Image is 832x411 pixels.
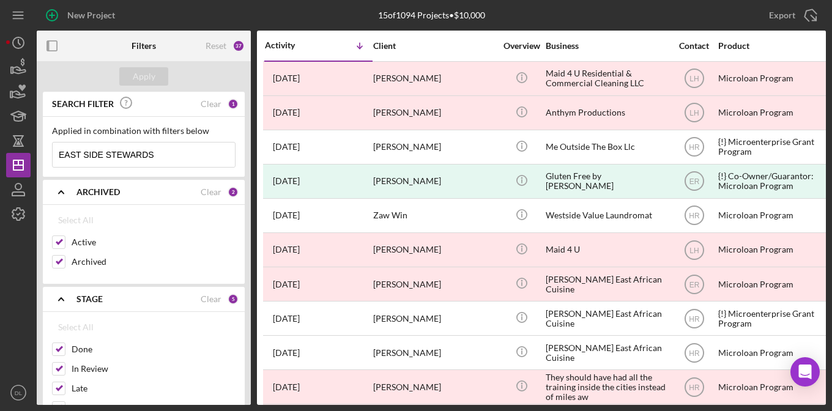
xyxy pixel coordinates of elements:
[546,131,668,163] div: Me Outside The Box Llc
[273,348,300,358] time: 2021-10-06 01:45
[546,62,668,95] div: Maid 4 U Residential & Commercial Cleaning LLC
[228,294,239,305] div: 5
[273,280,300,289] time: 2022-01-03 19:20
[689,246,699,254] text: LH
[228,187,239,198] div: 2
[378,10,485,20] div: 15 of 1094 Projects • $10,000
[689,109,699,117] text: LH
[373,199,496,232] div: Zaw Win
[119,67,168,86] button: Apply
[133,67,155,86] div: Apply
[228,98,239,109] div: 1
[757,3,826,28] button: Export
[273,245,300,254] time: 2022-01-27 00:40
[546,268,668,300] div: [PERSON_NAME] East African Cuisine
[671,41,717,51] div: Contact
[373,268,496,300] div: [PERSON_NAME]
[689,383,700,391] text: HR
[52,99,114,109] b: SEARCH FILTER
[52,315,100,339] button: Select All
[689,143,700,152] text: HR
[689,314,700,323] text: HR
[52,126,236,136] div: Applied in combination with filters below
[58,315,94,339] div: Select All
[689,212,700,220] text: HR
[373,234,496,266] div: [PERSON_NAME]
[373,302,496,335] div: [PERSON_NAME]
[373,336,496,369] div: [PERSON_NAME]
[273,176,300,186] time: 2022-08-18 19:52
[769,3,795,28] div: Export
[6,380,31,405] button: DL
[72,343,236,355] label: Done
[76,294,103,304] b: STAGE
[273,73,300,83] time: 2023-12-04 22:15
[72,363,236,375] label: In Review
[67,3,115,28] div: New Project
[72,256,236,268] label: Archived
[546,41,668,51] div: Business
[72,382,236,394] label: Late
[373,97,496,129] div: [PERSON_NAME]
[265,40,319,50] div: Activity
[273,108,300,117] time: 2023-11-22 17:01
[52,208,100,232] button: Select All
[546,97,668,129] div: Anthym Productions
[546,371,668,403] div: They should have had all the training inside the cities instead of miles aw
[373,131,496,163] div: [PERSON_NAME]
[37,3,127,28] button: New Project
[232,40,245,52] div: 37
[790,357,820,387] div: Open Intercom Messenger
[58,208,94,232] div: Select All
[373,62,496,95] div: [PERSON_NAME]
[273,142,300,152] time: 2023-01-16 20:47
[206,41,226,51] div: Reset
[373,41,496,51] div: Client
[546,336,668,369] div: [PERSON_NAME] East African Cuisine
[546,302,668,335] div: [PERSON_NAME] East African Cuisine
[273,314,300,324] time: 2021-12-17 04:35
[546,165,668,198] div: Gluten Free by [PERSON_NAME]
[273,382,300,392] time: 2021-07-27 01:37
[546,199,668,232] div: Westside Value Laundromat
[273,210,300,220] time: 2022-04-26 18:13
[689,349,700,357] text: HR
[689,280,699,289] text: ER
[373,371,496,403] div: [PERSON_NAME]
[373,165,496,198] div: [PERSON_NAME]
[15,390,23,396] text: DL
[72,236,236,248] label: Active
[76,187,120,197] b: ARCHIVED
[546,234,668,266] div: Maid 4 U
[499,41,544,51] div: Overview
[201,294,221,304] div: Clear
[689,177,699,186] text: ER
[132,41,156,51] b: Filters
[201,187,221,197] div: Clear
[201,99,221,109] div: Clear
[689,75,699,83] text: LH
